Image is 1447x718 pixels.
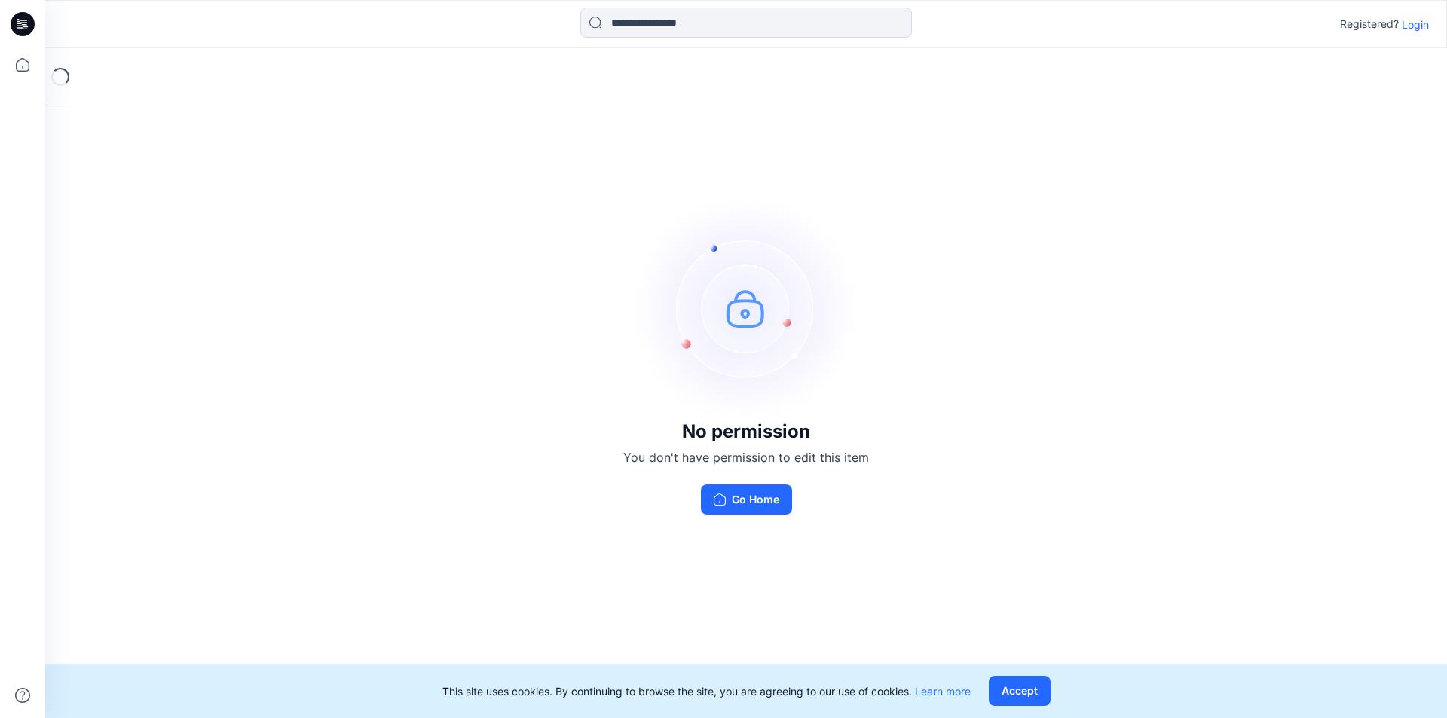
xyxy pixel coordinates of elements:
button: Go Home [701,484,792,515]
h3: No permission [623,421,869,442]
p: You don't have permission to edit this item [623,448,869,466]
button: Accept [989,676,1051,706]
p: This site uses cookies. By continuing to browse the site, you are agreeing to our use of cookies. [442,683,971,699]
img: no-perm.svg [633,195,859,421]
p: Login [1402,17,1429,32]
a: Learn more [915,685,971,698]
p: Registered? [1340,15,1399,33]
